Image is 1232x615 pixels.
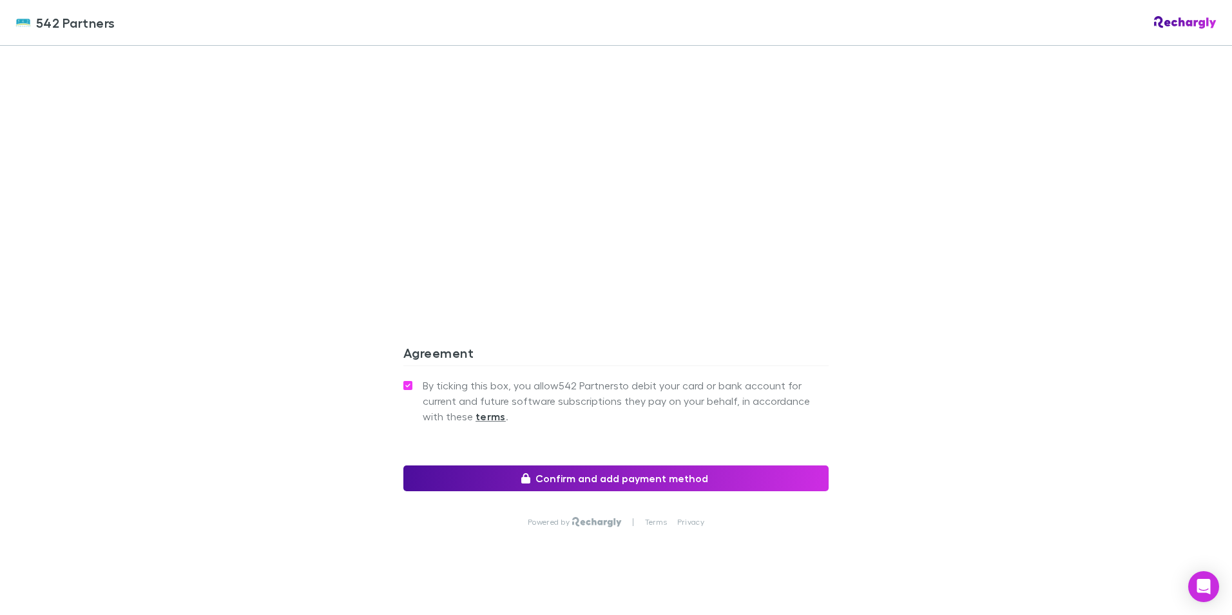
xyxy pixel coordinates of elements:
[1188,571,1219,602] div: Open Intercom Messenger
[476,410,506,423] strong: terms
[677,517,704,527] a: Privacy
[403,345,829,366] h3: Agreement
[15,15,31,30] img: 542 Partners's Logo
[645,517,667,527] a: Terms
[36,13,115,32] span: 542 Partners
[423,378,829,424] span: By ticking this box, you allow 542 Partners to debit your card or bank account for current and fu...
[1154,16,1217,29] img: Rechargly Logo
[528,517,572,527] p: Powered by
[572,517,622,527] img: Rechargly Logo
[632,517,634,527] p: |
[403,465,829,491] button: Confirm and add payment method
